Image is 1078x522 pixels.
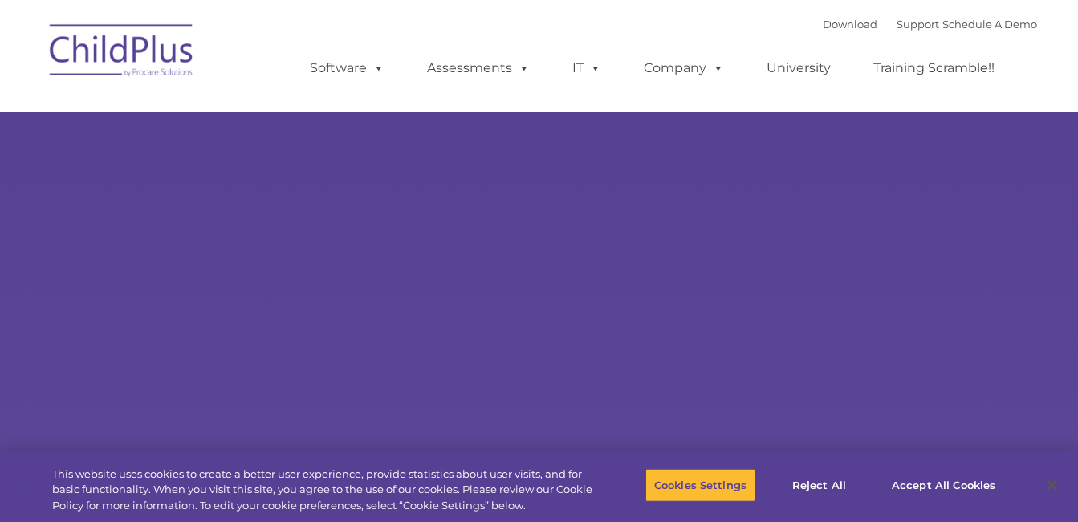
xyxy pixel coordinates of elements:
a: Support [897,18,939,31]
a: Training Scramble!! [857,52,1011,84]
a: Download [823,18,877,31]
a: Software [294,52,401,84]
a: University [751,52,847,84]
button: Reject All [769,468,869,502]
a: Company [628,52,740,84]
div: This website uses cookies to create a better user experience, provide statistics about user visit... [52,467,593,514]
img: ChildPlus by Procare Solutions [42,13,202,93]
button: Accept All Cookies [883,468,1004,502]
a: IT [556,52,617,84]
a: Assessments [411,52,546,84]
button: Cookies Settings [645,468,755,502]
button: Close [1035,467,1070,503]
font: | [823,18,1037,31]
a: Schedule A Demo [942,18,1037,31]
